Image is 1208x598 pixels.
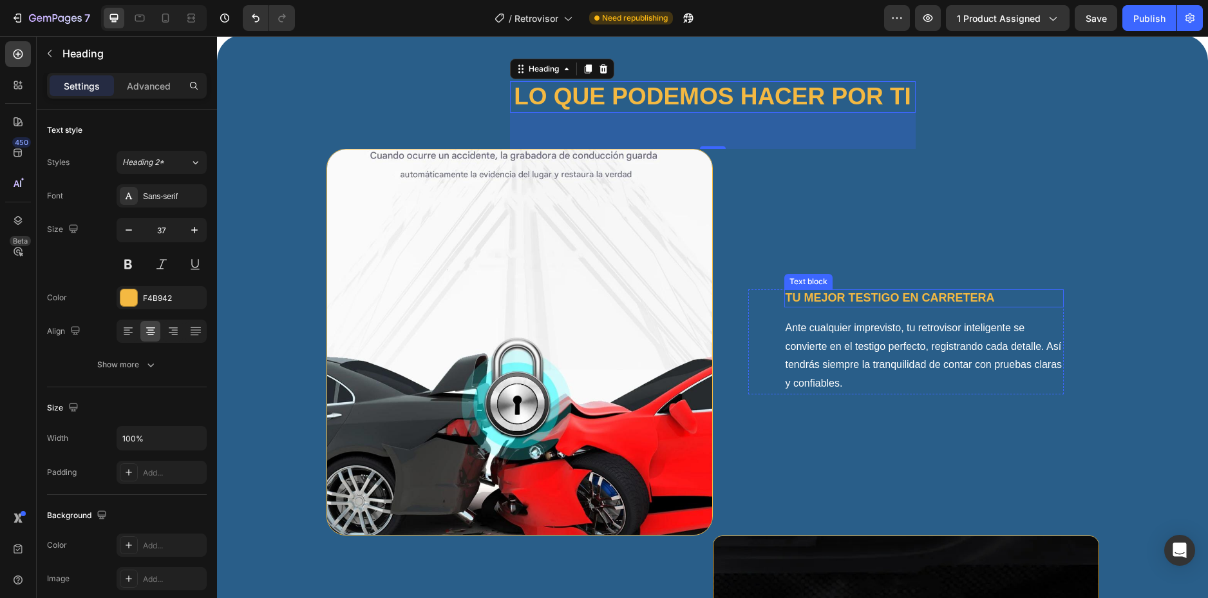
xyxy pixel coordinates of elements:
p: Settings [64,79,100,93]
span: Retrovisor [514,12,558,25]
button: 1 product assigned [946,5,1070,31]
div: Color [47,292,67,304]
button: 7 [5,5,96,31]
div: Width [47,432,68,444]
div: Color [47,539,67,551]
span: Heading 2* [122,157,164,168]
div: Add... [143,467,203,479]
div: Text block [570,240,613,251]
span: Need republishing [602,12,668,24]
input: Auto [117,427,206,450]
p: Lo que podemos hacer por ti [294,46,697,75]
div: Heading [309,27,344,39]
div: Add... [143,574,203,585]
div: Sans-serif [143,191,203,202]
div: F4B942 [143,293,203,304]
button: Publish [1122,5,1176,31]
div: Beta [10,236,31,246]
div: Show more [97,358,157,371]
div: Publish [1133,12,1166,25]
span: 1 product assigned [957,12,1041,25]
div: Background [47,507,109,525]
p: Advanced [127,79,171,93]
div: Open Intercom Messenger [1164,535,1195,566]
h2: Rich Text Editor. Editing area: main [293,45,699,76]
p: Heading [62,46,202,61]
div: Font [47,190,63,202]
button: Show more [47,353,207,376]
div: 450 [12,137,31,148]
div: Styles [47,157,70,168]
div: Text style [47,124,82,136]
button: Heading 2* [117,151,207,174]
div: Add... [143,540,203,552]
div: Padding [47,467,77,478]
div: Align [47,323,83,340]
button: Save [1075,5,1117,31]
div: Size [47,221,81,238]
img: Alt Image [109,113,496,499]
span: / [509,12,512,25]
div: Size [47,400,81,417]
div: Undo/Redo [243,5,295,31]
p: Tu mejor testigo en carretera [569,255,845,269]
div: Image [47,573,70,584]
span: Save [1086,13,1107,24]
p: Ante cualquier imprevisto, tu retrovisor inteligente se convierte en el testigo perfecto, registr... [569,283,845,357]
p: 7 [84,10,90,26]
iframe: Design area [217,36,1208,598]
